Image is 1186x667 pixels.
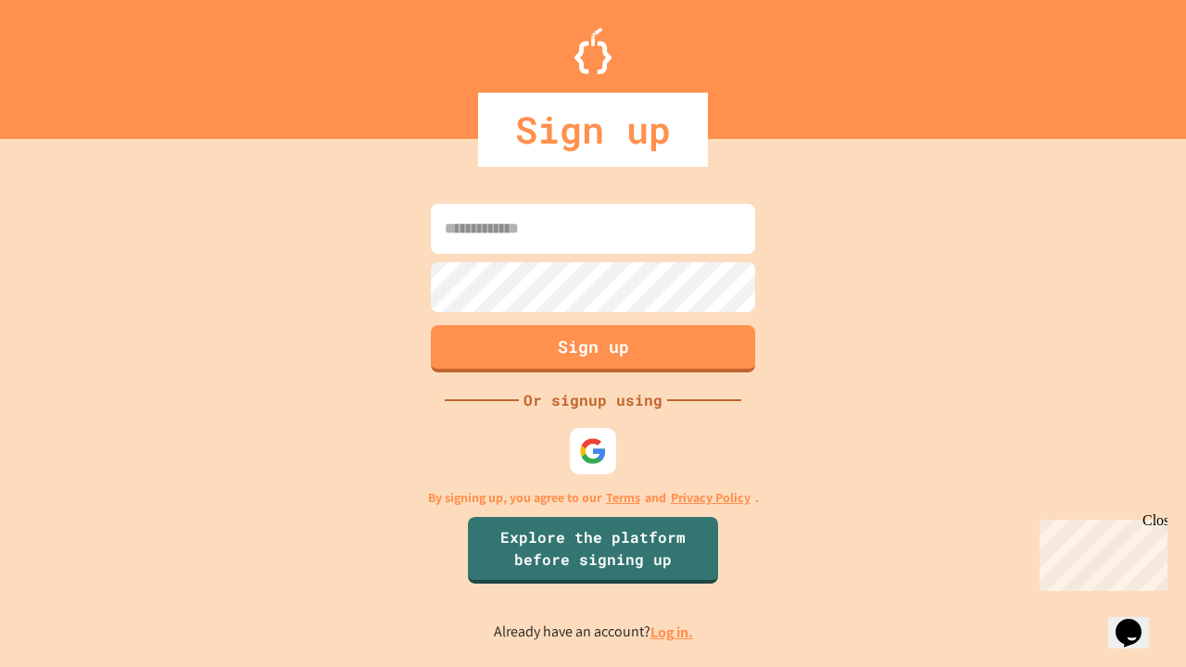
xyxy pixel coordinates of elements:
[7,7,128,118] div: Chat with us now!Close
[1032,512,1167,591] iframe: chat widget
[606,488,640,508] a: Terms
[468,517,718,584] a: Explore the platform before signing up
[579,437,607,465] img: google-icon.svg
[431,325,755,372] button: Sign up
[494,621,693,644] p: Already have an account?
[574,28,612,74] img: Logo.svg
[1108,593,1167,648] iframe: chat widget
[428,488,759,508] p: By signing up, you agree to our and .
[478,93,708,167] div: Sign up
[650,623,693,642] a: Log in.
[519,389,667,411] div: Or signup using
[671,488,751,508] a: Privacy Policy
